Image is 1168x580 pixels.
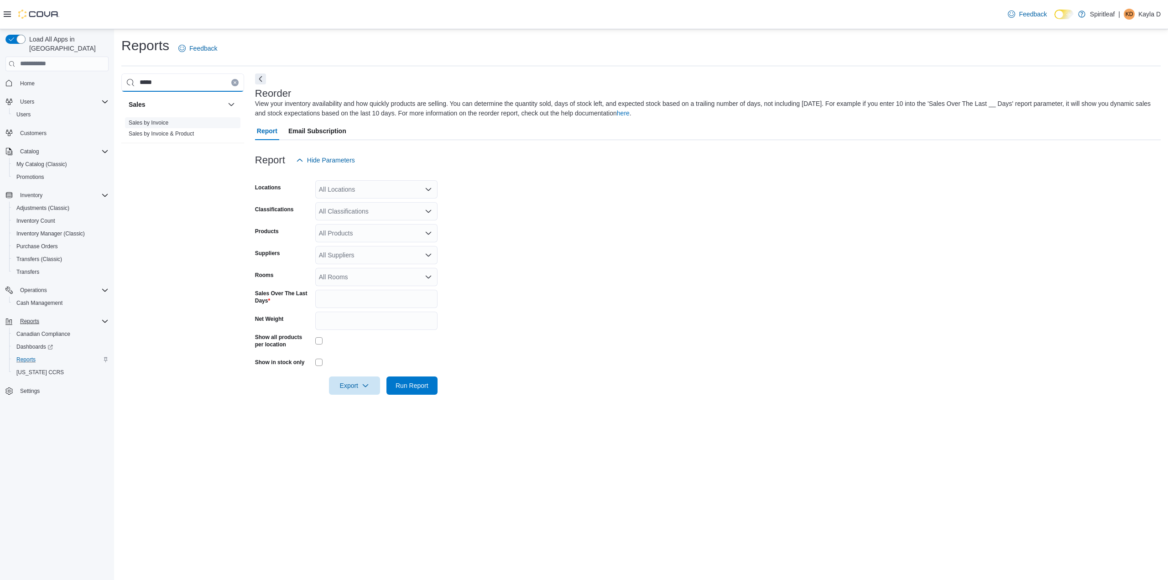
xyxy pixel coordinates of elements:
[20,318,39,325] span: Reports
[16,111,31,118] span: Users
[13,266,109,277] span: Transfers
[255,359,305,366] label: Show in stock only
[13,215,59,226] a: Inventory Count
[20,387,40,395] span: Settings
[129,119,168,126] span: Sales by Invoice
[1118,9,1120,20] p: |
[329,376,380,395] button: Export
[16,330,70,338] span: Canadian Compliance
[16,161,67,168] span: My Catalog (Classic)
[16,146,109,157] span: Catalog
[13,159,71,170] a: My Catalog (Classic)
[425,251,432,259] button: Open list of options
[16,78,109,89] span: Home
[13,172,109,183] span: Promotions
[1019,10,1047,19] span: Feedback
[255,206,294,213] label: Classifications
[9,366,112,379] button: [US_STATE] CCRS
[16,190,46,201] button: Inventory
[16,78,38,89] a: Home
[9,328,112,340] button: Canadian Compliance
[9,240,112,253] button: Purchase Orders
[13,109,34,120] a: Users
[20,130,47,137] span: Customers
[13,354,109,365] span: Reports
[255,272,274,279] label: Rooms
[16,204,69,212] span: Adjustments (Classic)
[129,120,168,126] a: Sales by Invoice
[16,316,43,327] button: Reports
[1126,9,1133,20] span: KD
[129,100,146,109] h3: Sales
[16,173,44,181] span: Promotions
[121,37,169,55] h1: Reports
[9,202,112,214] button: Adjustments (Classic)
[9,214,112,227] button: Inventory Count
[13,266,43,277] a: Transfers
[9,297,112,309] button: Cash Management
[255,228,279,235] label: Products
[129,131,194,137] a: Sales by Invoice & Product
[13,241,62,252] a: Purchase Orders
[9,158,112,171] button: My Catalog (Classic)
[121,117,244,143] div: Sales
[20,287,47,294] span: Operations
[255,315,283,323] label: Net Weight
[16,128,50,139] a: Customers
[288,122,346,140] span: Email Subscription
[292,151,359,169] button: Hide Parameters
[13,298,66,308] a: Cash Management
[255,155,285,166] h3: Report
[16,127,109,139] span: Customers
[13,254,109,265] span: Transfers (Classic)
[9,266,112,278] button: Transfers
[13,329,109,340] span: Canadian Compliance
[13,241,109,252] span: Purchase Orders
[1054,10,1074,19] input: Dark Mode
[13,354,39,365] a: Reports
[20,148,39,155] span: Catalog
[1138,9,1161,20] p: Kayla D
[307,156,355,165] span: Hide Parameters
[16,285,109,296] span: Operations
[255,88,291,99] h3: Reorder
[2,126,112,140] button: Customers
[9,227,112,240] button: Inventory Manager (Classic)
[9,353,112,366] button: Reports
[16,343,53,350] span: Dashboards
[231,79,239,86] button: Clear input
[255,73,266,84] button: Next
[13,109,109,120] span: Users
[16,285,51,296] button: Operations
[9,171,112,183] button: Promotions
[9,108,112,121] button: Users
[26,35,109,53] span: Load All Apps in [GEOGRAPHIC_DATA]
[13,203,109,214] span: Adjustments (Classic)
[2,145,112,158] button: Catalog
[16,96,38,107] button: Users
[425,186,432,193] button: Open list of options
[13,159,109,170] span: My Catalog (Classic)
[16,256,62,263] span: Transfers (Classic)
[16,146,42,157] button: Catalog
[18,10,59,19] img: Cova
[13,341,109,352] span: Dashboards
[16,356,36,363] span: Reports
[425,208,432,215] button: Open list of options
[9,340,112,353] a: Dashboards
[16,316,109,327] span: Reports
[9,253,112,266] button: Transfers (Classic)
[20,192,42,199] span: Inventory
[13,367,68,378] a: [US_STATE] CCRS
[226,99,237,110] button: Sales
[334,376,375,395] span: Export
[189,44,217,53] span: Feedback
[255,99,1156,118] div: View your inventory availability and how quickly products are selling. You can determine the quan...
[16,190,109,201] span: Inventory
[1124,9,1135,20] div: Kayla D
[16,217,55,225] span: Inventory Count
[13,367,109,378] span: Washington CCRS
[425,273,432,281] button: Open list of options
[255,250,280,257] label: Suppliers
